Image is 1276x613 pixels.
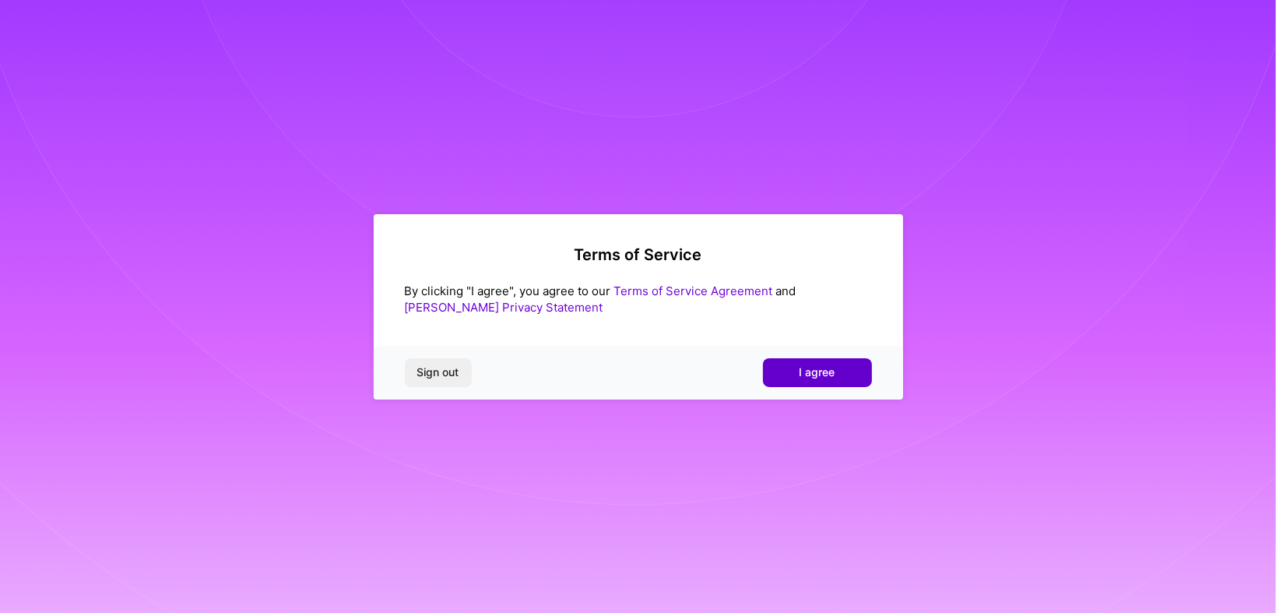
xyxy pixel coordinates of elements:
div: By clicking "I agree", you agree to our and [405,283,872,315]
button: I agree [763,358,872,386]
a: [PERSON_NAME] Privacy Statement [405,300,603,315]
span: Sign out [417,365,459,380]
button: Sign out [405,358,472,386]
h2: Terms of Service [405,245,872,264]
a: Terms of Service Agreement [614,284,773,298]
span: I agree [800,365,835,380]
